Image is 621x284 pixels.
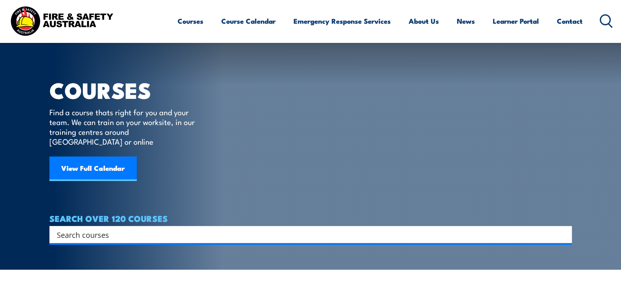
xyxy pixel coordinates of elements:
a: Course Calendar [221,10,276,32]
p: Find a course thats right for you and your team. We can train on your worksite, in our training c... [49,107,198,146]
a: News [457,10,475,32]
input: Search input [57,228,554,241]
a: Contact [557,10,583,32]
button: Search magnifier button [558,229,569,240]
a: Learner Portal [493,10,539,32]
a: Emergency Response Services [294,10,391,32]
a: About Us [409,10,439,32]
a: View Full Calendar [49,157,137,181]
a: Courses [178,10,203,32]
h1: COURSES [49,80,207,99]
form: Search form [58,229,556,240]
h4: SEARCH OVER 120 COURSES [49,214,572,223]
